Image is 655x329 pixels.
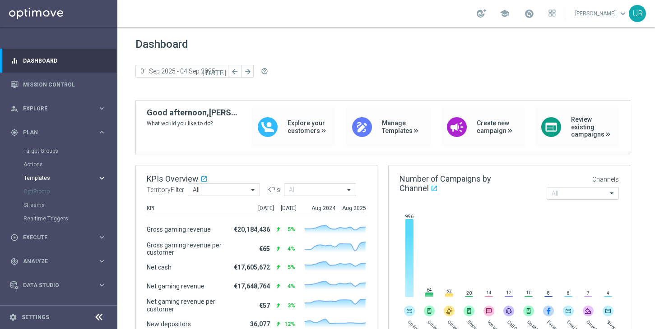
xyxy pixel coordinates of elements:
span: keyboard_arrow_down [618,9,628,18]
div: UR [629,5,646,22]
div: Analyze [10,257,98,265]
i: keyboard_arrow_right [98,174,106,183]
span: Templates [24,175,88,181]
button: gps_fixed Plan keyboard_arrow_right [10,129,107,136]
div: Explore [10,105,98,113]
button: Templates keyboard_arrow_right [23,174,107,182]
span: Execute [23,235,98,240]
a: Settings [22,315,49,320]
i: person_search [10,105,19,113]
div: Actions [23,158,116,171]
i: equalizer [10,57,19,65]
a: Dashboard [23,49,106,73]
span: Explore [23,106,98,111]
button: Mission Control [10,81,107,88]
button: Data Studio keyboard_arrow_right [10,282,107,289]
button: equalizer Dashboard [10,57,107,64]
a: Optibot [23,297,94,321]
a: Streams [23,201,94,209]
button: track_changes Analyze keyboard_arrow_right [10,258,107,265]
a: Realtime Triggers [23,215,94,222]
span: Plan [23,130,98,135]
a: [PERSON_NAME]keyboard_arrow_down [574,7,629,20]
div: Plan [10,128,98,137]
button: person_search Explore keyboard_arrow_right [10,105,107,112]
a: Target Groups [23,147,94,155]
div: Execute [10,233,98,242]
div: OptiPromo [23,185,116,198]
i: keyboard_arrow_right [98,233,106,242]
span: Analyze [23,259,98,264]
div: Realtime Triggers [23,212,116,225]
div: Templates [24,175,98,181]
i: keyboard_arrow_right [98,281,106,289]
i: keyboard_arrow_right [98,104,106,113]
div: Dashboard [10,49,106,73]
span: school [500,9,510,18]
div: Optibot [10,297,106,321]
span: Data Studio [23,283,98,288]
button: play_circle_outline Execute keyboard_arrow_right [10,234,107,241]
i: play_circle_outline [10,233,19,242]
a: Mission Control [23,73,106,96]
div: Data Studio [10,281,98,289]
div: Streams [23,198,116,212]
div: Templates [23,171,116,185]
div: Mission Control [10,73,106,96]
i: settings [9,313,17,321]
i: keyboard_arrow_right [98,128,106,137]
i: track_changes [10,257,19,265]
a: Actions [23,161,94,168]
i: keyboard_arrow_right [98,257,106,265]
div: Target Groups [23,144,116,158]
i: gps_fixed [10,128,19,137]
